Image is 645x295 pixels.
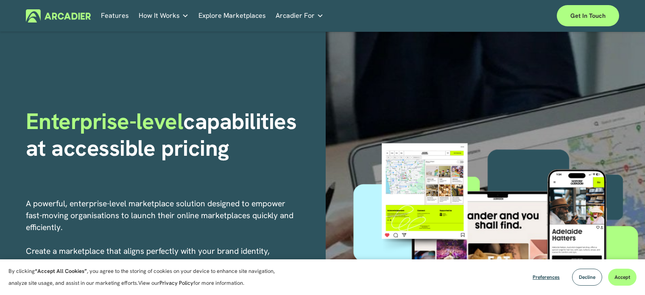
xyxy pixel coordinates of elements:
p: By clicking , you agree to the storing of cookies on your device to enhance site navigation, anal... [8,265,284,289]
a: Explore Marketplaces [198,9,266,22]
span: How It Works [139,10,180,22]
a: Get in touch [557,5,619,26]
strong: “Accept All Cookies” [35,267,87,275]
a: Privacy Policy [159,279,193,287]
a: Features [101,9,129,22]
a: folder dropdown [276,9,324,22]
iframe: Chat Widget [603,254,645,295]
span: Enterprise-level [26,107,184,136]
img: Arcadier [26,9,91,22]
button: Preferences [526,269,566,286]
span: Arcadier For [276,10,315,22]
a: folder dropdown [139,9,189,22]
span: Decline [579,274,595,281]
button: Decline [572,269,602,286]
strong: capabilities at accessible pricing [26,107,302,162]
span: Preferences [533,274,560,281]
